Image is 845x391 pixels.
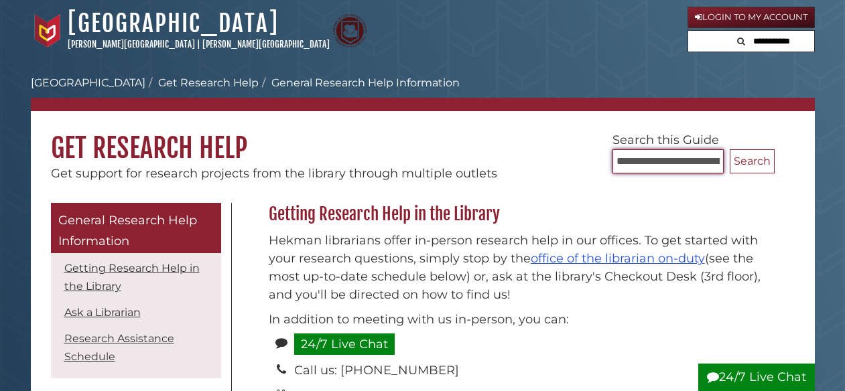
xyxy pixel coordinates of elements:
[68,9,279,38] a: [GEOGRAPHIC_DATA]
[688,7,815,28] a: Login to My Account
[730,149,775,173] button: Search
[269,311,768,329] p: In addition to meeting with us in-person, you can:
[31,76,145,89] a: [GEOGRAPHIC_DATA]
[733,31,749,49] button: Search
[68,39,195,50] a: [PERSON_NAME][GEOGRAPHIC_DATA]
[202,39,330,50] a: [PERSON_NAME][GEOGRAPHIC_DATA]
[531,251,705,266] a: office of the librarian on-duty
[58,213,197,249] span: General Research Help Information
[294,362,767,380] li: Call us: [PHONE_NUMBER]
[64,332,174,363] a: Research Assistance Schedule
[698,364,815,391] button: 24/7 Live Chat
[259,75,460,91] li: General Research Help Information
[737,37,745,46] i: Search
[269,232,768,304] p: Hekman librarians offer in-person research help in our offices. To get started with your research...
[31,14,64,48] img: Calvin University
[262,204,775,225] h2: Getting Research Help in the Library
[64,306,141,319] a: Ask a Librarian
[197,39,200,50] span: |
[158,76,259,89] a: Get Research Help
[333,14,367,48] img: Calvin Theological Seminary
[64,262,200,293] a: Getting Research Help in the Library
[294,333,395,355] a: 24/7 Live Chat
[51,203,221,253] a: General Research Help Information
[31,111,815,165] h1: Get Research Help
[31,75,815,111] nav: breadcrumb
[51,166,497,181] span: Get support for research projects from the library through multiple outlets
